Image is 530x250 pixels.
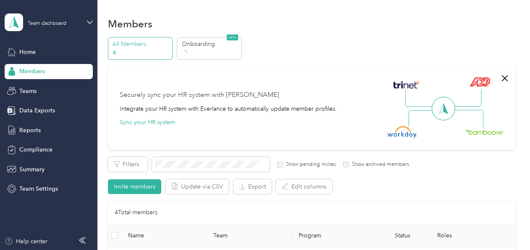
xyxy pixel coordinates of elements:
span: Data Exports [19,106,55,115]
div: Securely sync your HR system with [PERSON_NAME] [120,90,279,100]
p: Onboarding [182,40,239,48]
th: Status [375,224,430,247]
label: Show pending invites [283,161,336,168]
span: Reports [19,126,41,135]
button: Sync your HR system [120,118,175,127]
th: Program [292,224,375,247]
img: Line Right Up [452,89,482,107]
img: Line Left Up [405,89,435,107]
iframe: Everlance-gr Chat Button Frame [483,203,530,250]
h1: Members [108,19,152,28]
th: Roles [430,224,516,247]
span: Teams [19,87,37,96]
button: Filters [108,157,148,172]
th: Team [207,224,292,247]
p: 4 [113,48,170,57]
button: Edit columns [276,179,332,194]
span: Summary [19,165,45,174]
p: All Members [113,40,170,48]
div: Integrate your HR system with Everlance to automatically update member profiles. [120,104,337,113]
span: Name [128,232,200,239]
button: Export [234,179,272,194]
label: Show archived members [349,161,409,168]
span: Members [19,67,45,76]
img: Line Left Down [408,110,438,127]
span: NEW [227,35,238,40]
button: Update via CSV [165,179,229,194]
button: Invite members [108,179,161,194]
span: Compliance [19,145,52,154]
img: ADP [470,77,490,87]
img: Workday [388,126,417,138]
th: Name [121,224,207,247]
span: Home [19,48,36,56]
p: 4 Total members [115,208,157,217]
img: Line Right Down [454,110,483,128]
div: Team dashboard [28,21,66,26]
img: Trinet [391,79,421,91]
button: Help center [5,237,47,246]
img: BambooHR [465,129,504,135]
span: Team Settings [19,184,58,193]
